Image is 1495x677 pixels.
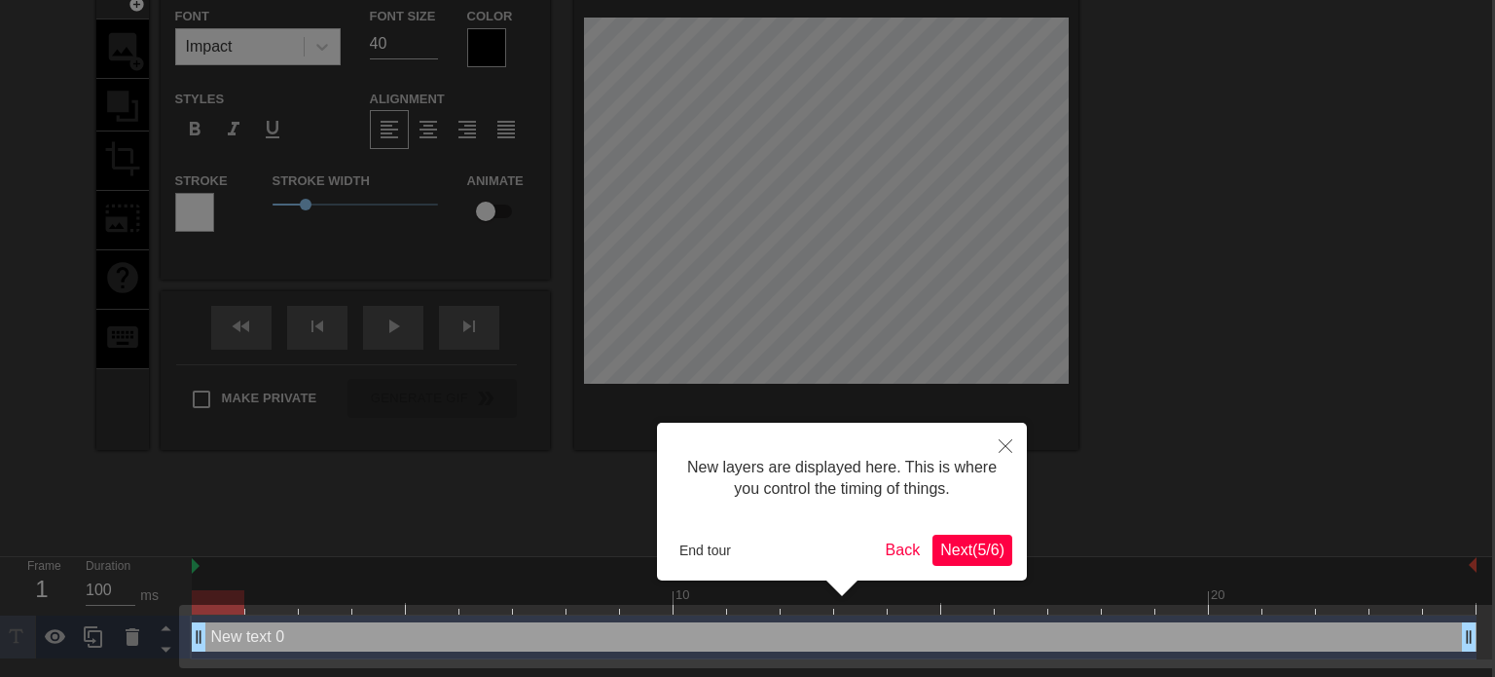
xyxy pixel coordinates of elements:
button: Close [984,423,1027,468]
span: Next ( 5 / 6 ) [940,542,1004,558]
div: New layers are displayed here. This is where you control the timing of things. [672,437,1012,520]
button: Back [878,535,929,566]
button: Next [932,535,1012,566]
button: End tour [672,536,739,565]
